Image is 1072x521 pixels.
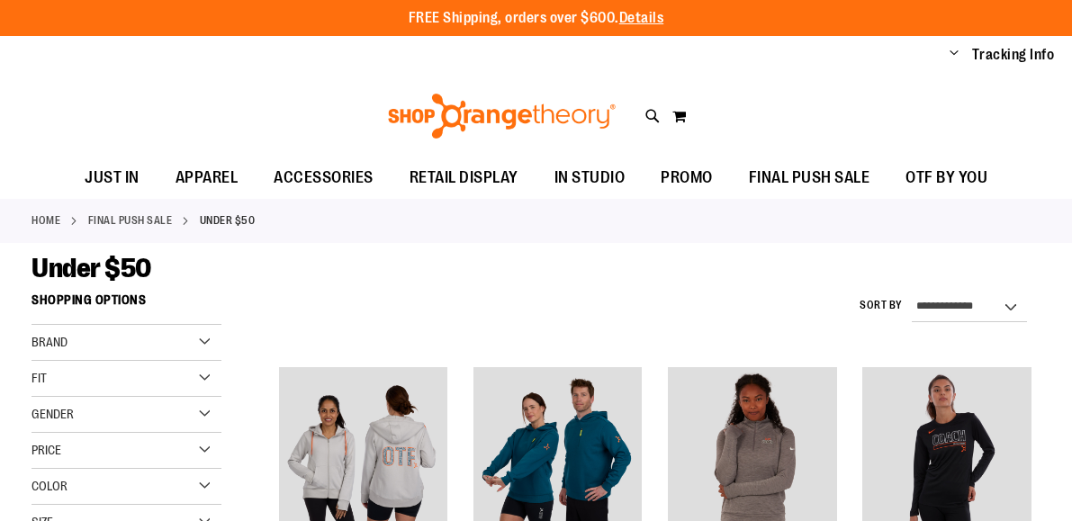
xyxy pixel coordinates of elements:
[409,8,664,29] p: FREE Shipping, orders over $600.
[67,157,158,199] a: JUST IN
[158,157,257,199] a: APPAREL
[32,361,221,397] div: Fit
[950,46,959,64] button: Account menu
[392,157,536,199] a: RETAIL DISPLAY
[731,157,888,198] a: FINAL PUSH SALE
[32,469,221,505] div: Color
[554,157,626,198] span: IN STUDIO
[256,157,392,199] a: ACCESSORIES
[88,212,173,229] a: FINAL PUSH SALE
[200,212,256,229] strong: Under $50
[410,157,518,198] span: RETAIL DISPLAY
[32,371,47,385] span: Fit
[749,157,870,198] span: FINAL PUSH SALE
[32,397,221,433] div: Gender
[176,157,239,198] span: APPAREL
[887,157,1005,199] a: OTF BY YOU
[643,157,731,199] a: PROMO
[32,479,68,493] span: Color
[661,157,713,198] span: PROMO
[32,407,74,421] span: Gender
[619,10,664,26] a: Details
[972,45,1055,65] a: Tracking Info
[32,253,151,283] span: Under $50
[536,157,644,199] a: IN STUDIO
[860,298,903,313] label: Sort By
[274,157,374,198] span: ACCESSORIES
[32,335,68,349] span: Brand
[385,94,618,139] img: Shop Orangetheory
[905,157,987,198] span: OTF BY YOU
[32,325,221,361] div: Brand
[32,212,60,229] a: Home
[32,443,61,457] span: Price
[85,157,140,198] span: JUST IN
[32,433,221,469] div: Price
[32,284,221,325] strong: Shopping Options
